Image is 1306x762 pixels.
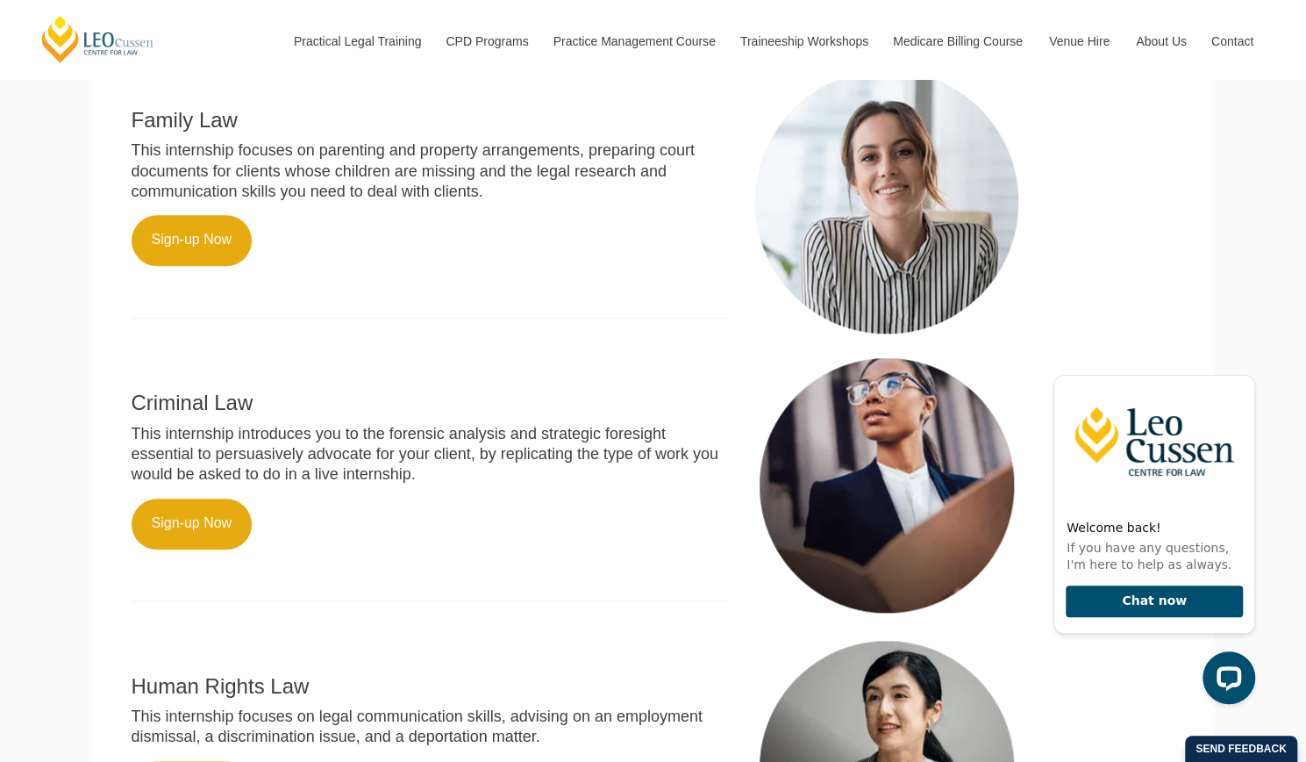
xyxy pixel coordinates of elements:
h2: Human Rights Law [132,675,730,698]
a: Practical Legal Training [281,4,433,79]
p: This internship focuses on parenting and property arrangements, preparing court documents for cli... [132,140,730,202]
h2: Criminal Law [132,392,730,414]
a: CPD Programs [432,4,539,79]
a: Contact [1198,4,1267,79]
h2: Family Law [132,109,730,132]
a: Sign-up Now [132,215,253,266]
a: Sign-up Now [132,499,253,550]
a: Venue Hire [1036,4,1123,79]
a: Medicare Billing Course [880,4,1036,79]
p: This internship introduces you to the forensic analysis and strategic foresight essential to pers... [132,424,730,485]
a: About Us [1123,4,1198,79]
p: This internship focuses on legal communication skills, advising on an employment dismissal, a dis... [132,707,730,748]
a: [PERSON_NAME] Centre for Law [39,14,156,64]
a: Practice Management Course [540,4,727,79]
iframe: LiveChat chat widget [1039,343,1262,718]
a: Traineeship Workshops [727,4,880,79]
